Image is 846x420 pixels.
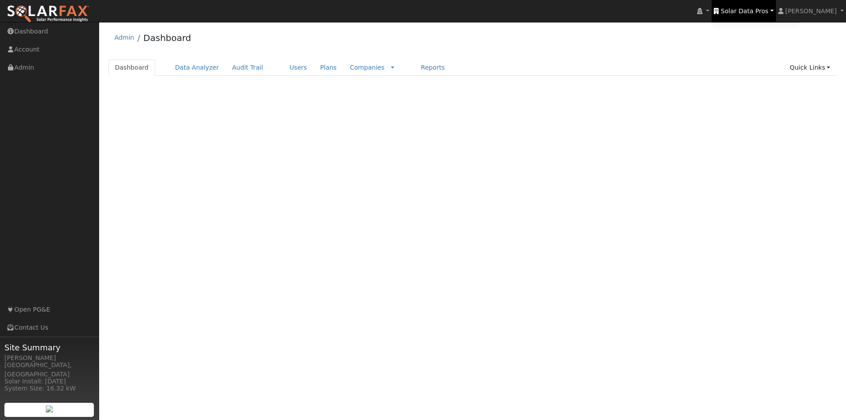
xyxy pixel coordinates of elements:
[283,59,314,76] a: Users
[46,405,53,413] img: retrieve
[115,34,134,41] a: Admin
[350,64,385,71] a: Companies
[226,59,270,76] a: Audit Trail
[4,342,94,353] span: Site Summary
[4,377,94,386] div: Solar Install: [DATE]
[7,5,89,23] img: SolarFax
[143,33,191,43] a: Dashboard
[108,59,156,76] a: Dashboard
[4,353,94,363] div: [PERSON_NAME]
[721,7,768,15] span: Solar Data Pros
[783,59,837,76] a: Quick Links
[314,59,343,76] a: Plans
[414,59,451,76] a: Reports
[168,59,226,76] a: Data Analyzer
[4,384,94,393] div: System Size: 16.32 kW
[4,361,94,379] div: [GEOGRAPHIC_DATA], [GEOGRAPHIC_DATA]
[785,7,837,15] span: [PERSON_NAME]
